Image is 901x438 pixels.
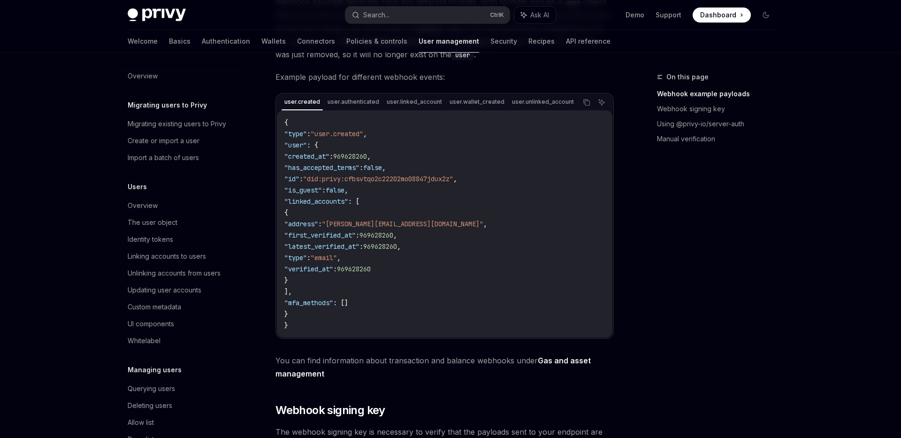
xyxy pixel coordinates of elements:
[120,414,240,431] a: Allow list
[693,8,751,23] a: Dashboard
[120,380,240,397] a: Querying users
[700,10,736,20] span: Dashboard
[120,197,240,214] a: Overview
[169,30,191,53] a: Basics
[666,71,709,83] span: On this page
[359,242,363,251] span: :
[120,282,240,299] a: Updating user accounts
[514,7,556,23] button: Ask AI
[333,299,348,307] span: : []
[356,231,359,239] span: :
[284,310,288,318] span: }
[128,181,147,192] h5: Users
[128,100,207,111] h5: Migrating users to Privy
[483,220,487,228] span: ,
[128,8,186,22] img: dark logo
[128,318,174,330] div: UI components
[128,135,199,146] div: Create or import a user
[275,354,614,380] span: You can find information about transaction and balance webhooks under
[626,10,644,20] a: Demo
[337,265,371,273] span: 969628260
[393,231,397,239] span: ,
[363,242,397,251] span: 969628260
[311,254,337,262] span: "email"
[657,101,781,116] a: Webhook signing key
[596,96,608,108] button: Ask AI
[282,96,323,108] div: user.created
[128,70,158,82] div: Overview
[326,186,344,194] span: false
[128,335,160,346] div: Whitelabel
[128,364,182,376] h5: Managing users
[490,11,504,19] span: Ctrl K
[128,251,206,262] div: Linking accounts to users
[580,96,593,108] button: Copy the contents from the code block
[333,152,367,161] span: 969628260
[329,152,333,161] span: :
[303,175,453,183] span: "did:privy:cfbsvtqo2c22202mo08847jdux2z"
[128,118,226,130] div: Migrating existing users to Privy
[120,132,240,149] a: Create or import a user
[656,10,681,20] a: Support
[284,299,333,307] span: "mfa_methods"
[363,9,389,21] div: Search...
[284,276,288,284] span: }
[128,217,177,228] div: The user object
[325,96,382,108] div: user.authenticated
[363,163,382,172] span: false
[758,8,773,23] button: Toggle dark mode
[333,265,337,273] span: :
[284,242,359,251] span: "latest_verified_at"
[346,30,407,53] a: Policies & controls
[530,10,549,20] span: Ask AI
[322,220,483,228] span: "[PERSON_NAME][EMAIL_ADDRESS][DOMAIN_NAME]"
[509,96,577,108] div: user.unlinked_account
[128,301,181,313] div: Custom metadata
[284,118,288,127] span: {
[202,30,250,53] a: Authentication
[322,186,326,194] span: :
[120,315,240,332] a: UI components
[120,214,240,231] a: The user object
[120,332,240,349] a: Whitelabel
[275,403,385,418] span: Webhook signing key
[120,231,240,248] a: Identity tokens
[447,96,507,108] div: user.wallet_created
[128,284,201,296] div: Updating user accounts
[128,417,154,428] div: Allow list
[120,397,240,414] a: Deleting users
[657,131,781,146] a: Manual verification
[490,30,517,53] a: Security
[128,268,221,279] div: Unlinking accounts from users
[397,242,401,251] span: ,
[120,299,240,315] a: Custom metadata
[284,231,356,239] span: "first_verified_at"
[348,197,359,206] span: : [
[297,30,335,53] a: Connectors
[367,152,371,161] span: ,
[128,400,172,411] div: Deleting users
[284,175,299,183] span: "id"
[657,86,781,101] a: Webhook example payloads
[120,115,240,132] a: Migrating existing users to Privy
[284,220,318,228] span: "address"
[284,321,288,330] span: }
[120,265,240,282] a: Unlinking accounts from users
[128,30,158,53] a: Welcome
[284,152,329,161] span: "created_at"
[284,163,359,172] span: "has_accepted_terms"
[120,248,240,265] a: Linking accounts to users
[284,254,307,262] span: "type"
[382,163,386,172] span: ,
[453,175,457,183] span: ,
[344,186,348,194] span: ,
[311,130,363,138] span: "user.created"
[345,7,510,23] button: Search...CtrlK
[359,163,363,172] span: :
[451,50,474,60] code: user
[284,186,322,194] span: "is_guest"
[284,130,307,138] span: "type"
[307,130,311,138] span: :
[657,116,781,131] a: Using @privy-io/server-auth
[284,197,348,206] span: "linked_accounts"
